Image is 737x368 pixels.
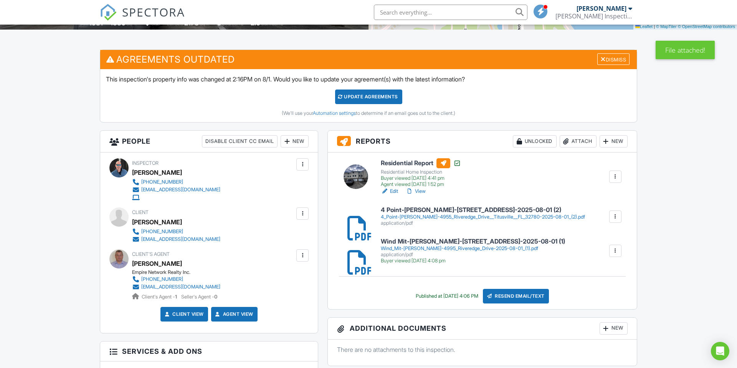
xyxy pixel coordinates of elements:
div: Agent viewed [DATE] 1:52 pm [381,181,461,187]
span: SPECTORA [122,4,185,20]
div: 1981 [89,19,103,27]
a: [PERSON_NAME] [132,258,182,269]
a: 4 Point-[PERSON_NAME]-[STREET_ADDRESS]-2025-08-01 (2) 4_Point-[PERSON_NAME]-4955_Riveredge_Drive_... [381,207,585,226]
div: New [600,135,628,148]
div: Empire Network Realty Inc. [132,269,226,275]
div: 2.0 [251,19,260,27]
div: 3 [217,19,221,27]
div: [PHONE_NUMBER] [141,276,183,282]
a: Automation settings [313,110,356,116]
div: New [600,322,628,335]
h3: Additional Documents [328,318,637,340]
strong: 0 [214,294,217,300]
div: Buyer viewed [DATE] 4:08 pm [381,258,565,264]
div: [EMAIL_ADDRESS][DOMAIN_NAME] [141,236,220,242]
a: [EMAIL_ADDRESS][DOMAIN_NAME] [132,186,220,194]
span: Built [79,21,88,27]
div: [PERSON_NAME] [132,216,182,228]
a: [PHONE_NUMBER] [132,275,220,283]
span: sq.ft. [200,21,210,27]
a: SPECTORA [100,10,185,27]
a: Edit [381,187,398,195]
h6: Wind Mit-[PERSON_NAME]-[STREET_ADDRESS]-2025-08-01 (1) [381,238,565,245]
div: 4_Point-[PERSON_NAME]-4955_Riveredge_Drive__Titusville__FL_32780-2025-08-01_(2).pdf [381,214,585,220]
div: Lucas Inspection Services [555,12,632,20]
span: bedrooms [222,21,243,27]
strong: 1 [175,294,177,300]
a: [EMAIL_ADDRESS][DOMAIN_NAME] [132,283,220,291]
div: Update Agreements [335,90,402,104]
div: [PERSON_NAME] [577,5,626,12]
div: [PHONE_NUMBER] [141,179,183,185]
div: Attach [560,135,597,148]
a: [PHONE_NUMBER] [132,178,220,186]
div: application/pdf [381,220,585,226]
div: (We'll use your to determine if an email goes out to the client.) [106,110,631,116]
a: Residential Report Residential Home Inspection Buyer viewed [DATE] 4:41 pm Agent viewed [DATE] 1:... [381,158,461,187]
div: New [281,135,309,148]
div: [PHONE_NUMBER] [141,229,183,235]
h6: Residential Report [381,158,461,168]
h3: Reports [328,131,637,153]
h3: Services & Add ons [100,341,318,361]
a: Leaflet [635,24,653,29]
div: Dismiss [597,53,630,65]
span: | [654,24,655,29]
a: © MapTiler [656,24,677,29]
div: Published at [DATE] 4:06 PM [416,293,478,299]
div: Open Intercom Messenger [711,342,729,360]
div: Buyer viewed [DATE] 4:41 pm [381,175,461,181]
span: Client's Agent - [142,294,178,300]
h6: 4 Point-[PERSON_NAME]-[STREET_ADDRESS]-2025-08-01 (2) [381,207,585,214]
img: The Best Home Inspection Software - Spectora [100,4,117,21]
a: [PHONE_NUMBER] [132,228,220,235]
a: [EMAIL_ADDRESS][DOMAIN_NAME] [132,235,220,243]
div: Residential Home Inspection [381,169,461,175]
div: Disable Client CC Email [202,135,278,148]
p: There are no attachments to this inspection. [337,345,628,354]
a: Client View [163,310,204,318]
input: Search everything... [374,5,527,20]
span: bathrooms [261,21,283,27]
span: Client's Agent [132,251,170,257]
div: Unlocked [513,135,557,148]
span: Seller's Agent - [181,294,217,300]
span: Client [132,209,149,215]
a: Wind Mit-[PERSON_NAME]-[STREET_ADDRESS]-2025-08-01 (1) Wind_Mit-[PERSON_NAME]-4995_Riveredge_Driv... [381,238,565,264]
div: File attached! [656,41,715,59]
div: [PERSON_NAME] [132,167,182,178]
div: Wind_Mit-[PERSON_NAME]-4995_Riveredge_Drive-2025-08-01_(1).pdf [381,245,565,252]
h3: Agreements Outdated [100,50,637,69]
div: 2178 [184,19,199,27]
div: application/pdf [381,252,565,258]
div: Resend Email/Text [483,289,549,303]
h3: People [100,131,318,153]
div: [EMAIL_ADDRESS][DOMAIN_NAME] [141,284,220,290]
a: Agent View [214,310,253,318]
a: © OpenStreetMap contributors [678,24,735,29]
div: [EMAIL_ADDRESS][DOMAIN_NAME] [141,187,220,193]
span: Inspector [132,160,159,166]
div: This inspection's property info was changed at 2:16PM on 8/1. Would you like to update your agree... [100,69,637,122]
a: View [406,187,426,195]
